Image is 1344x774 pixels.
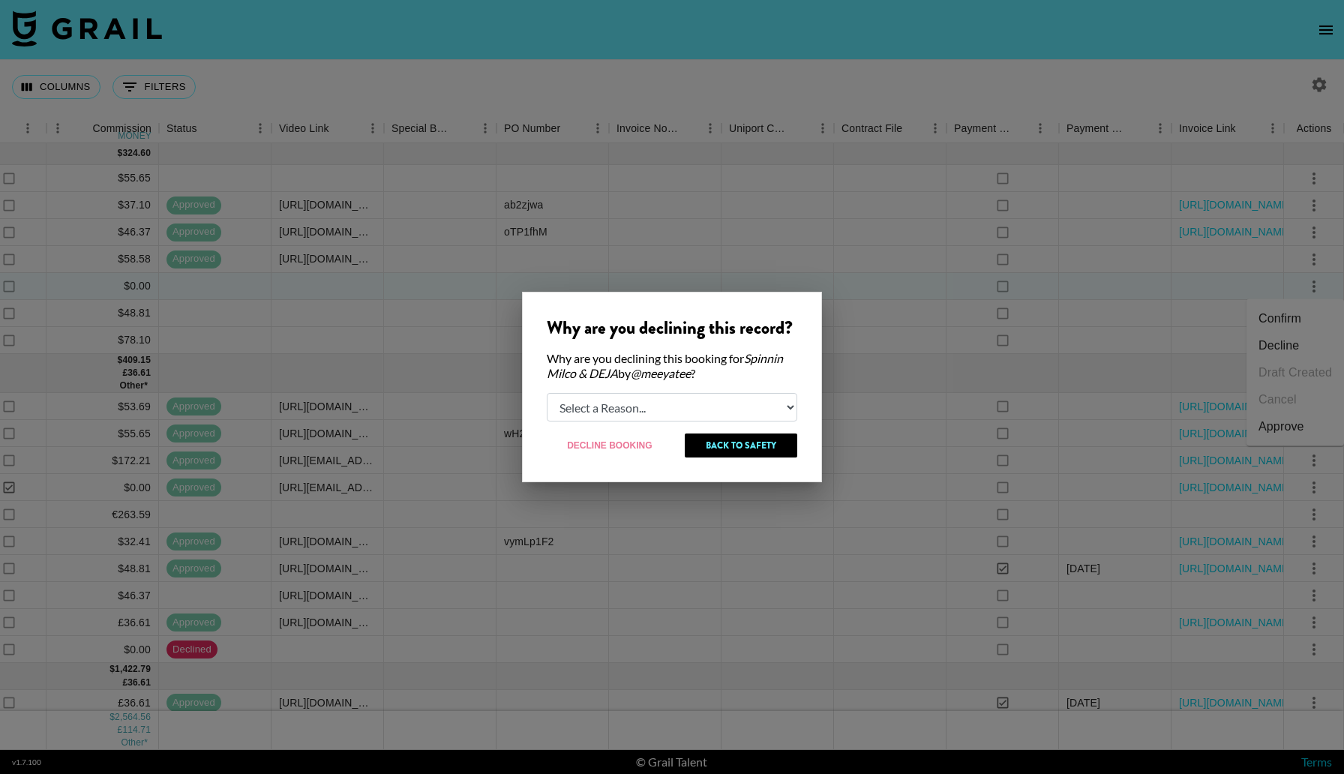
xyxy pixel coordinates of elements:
div: Why are you declining this booking for by ? [547,351,797,381]
button: Back to Safety [685,433,797,457]
em: @ meeyatee [631,366,691,380]
button: Decline Booking [547,433,673,457]
em: Spinnin Milco & DEJA [547,351,783,380]
div: Why are you declining this record? [547,316,797,339]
